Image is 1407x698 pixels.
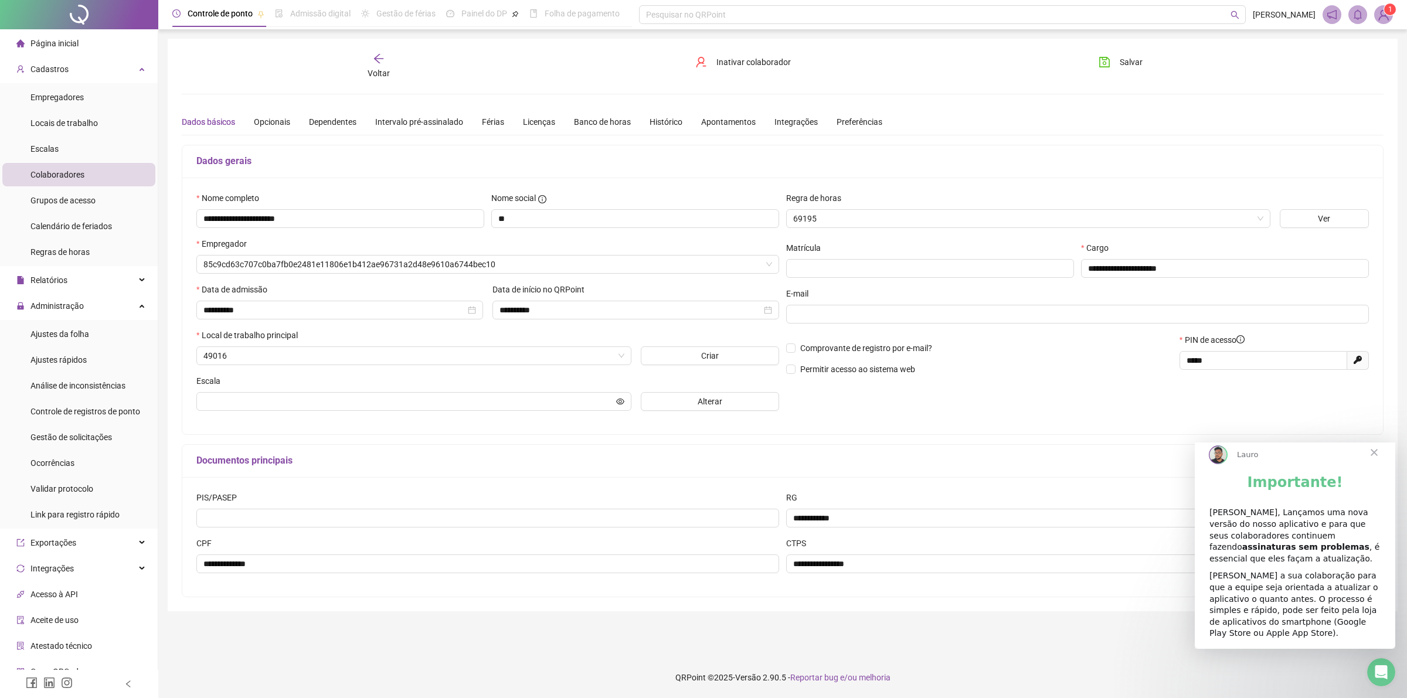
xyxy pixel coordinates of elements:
[30,196,96,205] span: Grupos de acesso
[182,115,235,128] div: Dados básicos
[196,192,267,205] label: Nome completo
[124,680,132,688] span: left
[800,365,915,374] span: Permitir acesso ao sistema web
[16,39,25,47] span: home
[16,276,25,284] span: file
[492,283,592,296] label: Data de início no QRPoint
[641,392,780,411] button: Alterar
[196,491,244,504] label: PIS/PASEP
[203,347,624,365] span: 49016
[735,673,761,682] span: Versão
[196,329,305,342] label: Local de trabalho principal
[375,115,463,128] div: Intervalo pré-assinalado
[373,53,385,64] span: arrow-left
[257,11,264,18] span: pushpin
[196,537,219,550] label: CPF
[545,9,620,18] span: Folha de pagamento
[701,115,756,128] div: Apontamentos
[16,65,25,73] span: user-add
[1236,335,1245,343] span: info-circle
[30,458,74,468] span: Ocorrências
[30,641,92,651] span: Atestado técnico
[196,154,1369,168] h5: Dados gerais
[30,275,67,285] span: Relatórios
[1195,442,1395,649] iframe: Intercom live chat message
[30,93,84,102] span: Empregadores
[512,11,519,18] span: pushpin
[1388,5,1392,13] span: 1
[800,343,932,353] span: Comprovante de registro por e-mail?
[1318,212,1330,225] span: Ver
[786,192,849,205] label: Regra de horas
[1280,209,1369,228] button: Ver
[1327,9,1337,20] span: notification
[698,395,722,408] span: Alterar
[16,616,25,624] span: audit
[196,454,1369,468] h5: Documentos principais
[1231,11,1239,19] span: search
[695,56,707,68] span: user-delete
[786,491,805,504] label: RG
[53,32,148,48] b: Importante!
[1352,9,1363,20] span: bell
[16,564,25,573] span: sync
[188,9,253,18] span: Controle de ponto
[30,170,84,179] span: Colaboradores
[701,349,719,362] span: Criar
[16,539,25,547] span: export
[538,195,546,203] span: info-circle
[1384,4,1396,15] sup: Atualize o seu contato no menu Meus Dados
[196,374,228,387] label: Escala
[786,537,814,550] label: CTPS
[30,667,83,676] span: Gerar QRCode
[30,615,79,625] span: Aceite de uso
[574,115,631,128] div: Banco de horas
[30,590,78,599] span: Acesso à API
[30,407,140,416] span: Controle de registros de ponto
[196,283,275,296] label: Data de admissão
[1375,6,1392,23] img: 69753
[16,642,25,650] span: solution
[686,53,800,71] button: Inativar colaborador
[15,64,186,122] div: [PERSON_NAME], Lançamos uma nova versão do nosso aplicativo e para que seus colaboradores continu...
[716,56,791,69] span: Inativar colaborador
[43,677,55,689] span: linkedin
[203,256,772,273] span: 85c9cd63c707c0ba7fb0e2481e11806e1b412ae96731a2d48e9610a6744bec10
[47,100,175,109] b: assinaturas sem problemas
[196,237,254,250] label: Empregador
[641,346,780,365] button: Criar
[376,9,436,18] span: Gestão de férias
[616,397,624,406] span: eye
[790,673,891,682] span: Reportar bug e/ou melhoria
[30,118,98,128] span: Locais de trabalho
[30,433,112,442] span: Gestão de solicitações
[30,222,112,231] span: Calendário de feriados
[30,381,125,390] span: Análise de inconsistências
[30,39,79,48] span: Página inicial
[172,9,181,18] span: clock-circle
[1185,333,1245,346] span: PIN de acesso
[30,247,90,257] span: Regras de horas
[368,69,390,78] span: Voltar
[61,677,73,689] span: instagram
[30,564,74,573] span: Integrações
[26,677,38,689] span: facebook
[309,115,356,128] div: Dependentes
[30,301,84,311] span: Administração
[482,115,504,128] div: Férias
[15,128,186,197] div: [PERSON_NAME] a sua colaboração para que a equipe seja orientada a atualizar o aplicativo o quant...
[254,115,290,128] div: Opcionais
[1367,658,1395,686] iframe: Intercom live chat
[491,192,536,205] span: Nome social
[30,484,93,493] span: Validar protocolo
[1253,8,1316,21] span: [PERSON_NAME]
[774,115,818,128] div: Integrações
[1099,56,1110,68] span: save
[529,9,538,18] span: book
[16,302,25,310] span: lock
[786,287,816,300] label: E-mail
[290,9,351,18] span: Admissão digital
[16,668,25,676] span: qrcode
